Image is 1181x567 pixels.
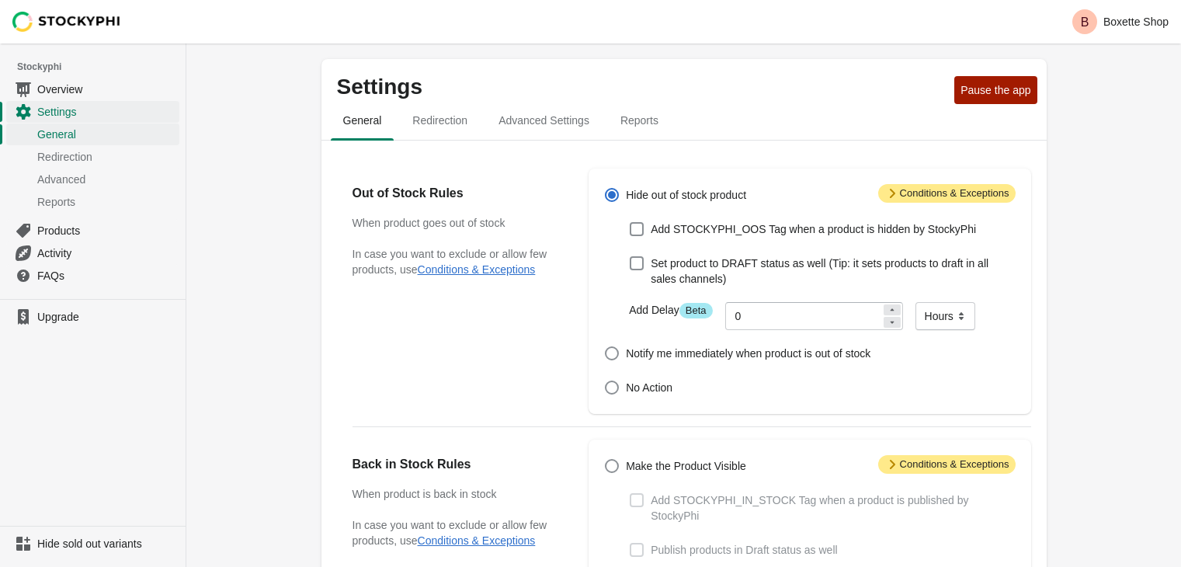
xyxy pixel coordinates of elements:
span: Upgrade [37,309,176,325]
a: Redirection [6,145,179,168]
span: Advanced [37,172,176,187]
span: Conditions & Exceptions [878,455,1016,474]
label: Add Delay [629,302,712,318]
button: Avatar with initials BBoxette Shop [1066,6,1175,37]
span: FAQs [37,268,176,283]
p: In case you want to exclude or allow few products, use [353,517,558,548]
span: Hide sold out variants [37,536,176,551]
button: general [328,100,398,141]
span: Beta [679,303,713,318]
span: Reports [37,194,176,210]
h2: Out of Stock Rules [353,184,558,203]
p: Settings [337,75,949,99]
button: Conditions & Exceptions [418,534,536,547]
span: Activity [37,245,176,261]
text: B [1081,16,1089,29]
span: Redirection [37,149,176,165]
span: Add STOCKYPHI_IN_STOCK Tag when a product is published by StockyPhi [651,492,1015,524]
span: Publish products in Draft status as well [651,542,837,558]
span: Pause the app [960,84,1030,96]
span: Add STOCKYPHI_OOS Tag when a product is hidden by StockyPhi [651,221,976,237]
h3: When product goes out of stock [353,215,558,231]
a: Advanced [6,168,179,190]
button: Advanced settings [483,100,605,141]
a: Settings [6,100,179,123]
span: Products [37,223,176,238]
a: Overview [6,78,179,100]
h3: When product is back in stock [353,486,558,502]
a: Hide sold out variants [6,533,179,555]
a: Activity [6,242,179,264]
span: Make the Product Visible [626,458,746,474]
span: Stockyphi [17,59,186,75]
span: General [37,127,176,142]
span: Set product to DRAFT status as well (Tip: it sets products to draft in all sales channels) [651,256,1015,287]
span: Redirection [400,106,480,134]
span: Overview [37,82,176,97]
span: Avatar with initials B [1072,9,1097,34]
button: Pause the app [954,76,1037,104]
span: Reports [608,106,671,134]
p: Boxette Shop [1103,16,1169,28]
button: Conditions & Exceptions [418,263,536,276]
span: Notify me immediately when product is out of stock [626,346,870,361]
p: In case you want to exclude or allow few products, use [353,246,558,277]
a: Reports [6,190,179,213]
a: FAQs [6,264,179,287]
span: General [331,106,394,134]
span: Advanced Settings [486,106,602,134]
a: Products [6,219,179,242]
span: Conditions & Exceptions [878,184,1016,203]
img: Stockyphi [12,12,121,32]
span: No Action [626,380,672,395]
a: Upgrade [6,306,179,328]
span: Hide out of stock product [626,187,746,203]
a: General [6,123,179,145]
button: reports [605,100,674,141]
button: redirection [397,100,483,141]
span: Settings [37,104,176,120]
h2: Back in Stock Rules [353,455,558,474]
